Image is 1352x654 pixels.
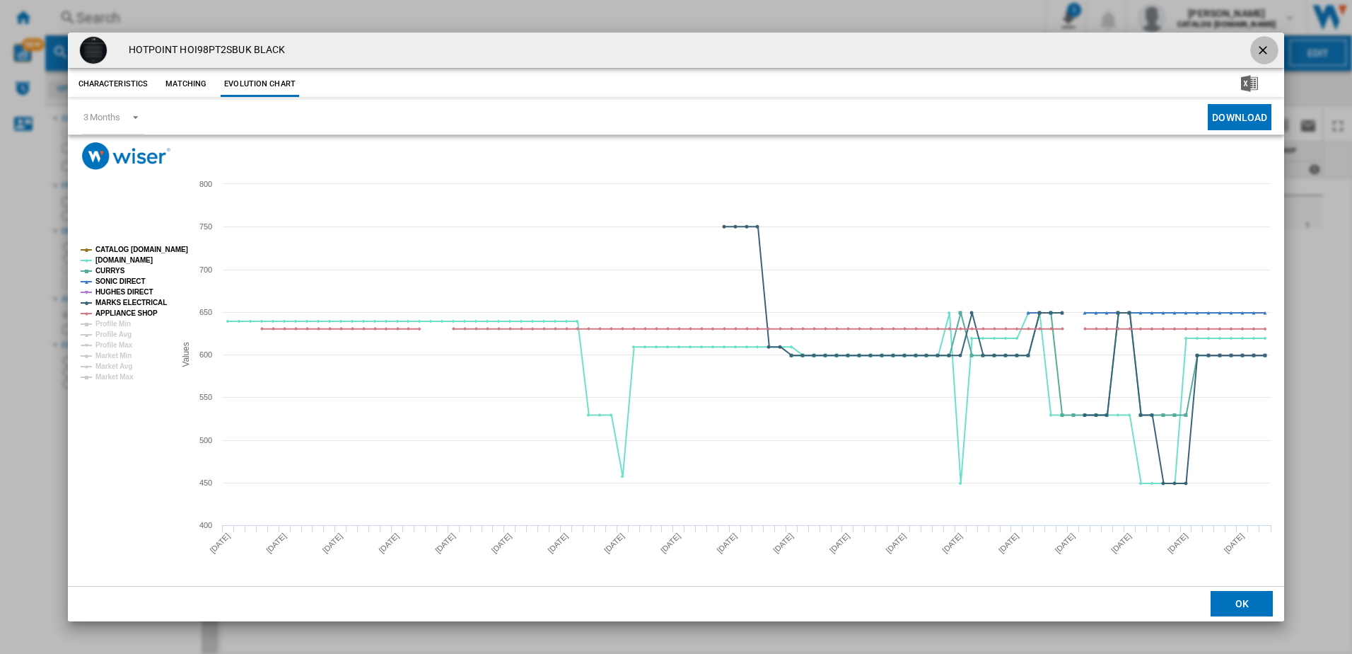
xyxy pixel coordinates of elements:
tspan: [DATE] [320,532,344,555]
ng-md-icon: getI18NText('BUTTONS.CLOSE_DIALOG') [1256,43,1273,60]
tspan: Profile Avg [95,331,132,338]
tspan: [DATE] [771,532,795,555]
tspan: CATALOG [DOMAIN_NAME] [95,246,188,253]
h4: HOTPOINT HOI98PT2SBUK BLACK [122,43,286,57]
tspan: [DATE] [433,532,457,555]
tspan: 400 [199,521,212,529]
tspan: [DATE] [715,532,738,555]
tspan: 550 [199,393,212,401]
button: Characteristics [75,71,152,97]
tspan: 600 [199,350,212,359]
tspan: SONIC DIRECT [95,277,145,285]
tspan: HUGHES DIRECT [95,288,153,296]
tspan: Profile Max [95,341,133,349]
tspan: [DATE] [489,532,513,555]
tspan: CURRYS [95,267,125,275]
tspan: 750 [199,222,212,231]
div: 3 Months [83,112,120,122]
tspan: [DATE] [996,532,1020,555]
tspan: [DATE] [546,532,569,555]
tspan: [DATE] [1166,532,1189,555]
tspan: 500 [199,436,212,444]
tspan: [DATE] [264,532,288,555]
tspan: MARKS ELECTRICAL [95,299,167,306]
button: OK [1211,591,1273,616]
tspan: [DATE] [1222,532,1245,555]
tspan: Profile Min [95,320,131,328]
tspan: [DATE] [208,532,231,555]
tspan: APPLIANCE SHOP [95,309,158,317]
button: getI18NText('BUTTONS.CLOSE_DIALOG') [1250,36,1278,64]
tspan: Market Avg [95,362,132,370]
tspan: [DATE] [827,532,851,555]
tspan: 700 [199,265,212,274]
tspan: [DATE] [1053,532,1076,555]
tspan: [DATE] [377,532,400,555]
button: Download [1208,104,1271,130]
md-dialog: Product popup [68,33,1285,621]
button: Download in Excel [1218,71,1281,97]
tspan: Market Max [95,373,134,381]
img: 84203fbd89c8eee40afaf5d93f961db7bb12407b_1.jpg [79,36,107,64]
button: Matching [155,71,217,97]
tspan: [DATE] [940,532,964,555]
tspan: Market Min [95,352,132,360]
button: Evolution chart [221,71,299,97]
tspan: Values [181,343,191,367]
img: logo_wiser_300x94.png [82,142,170,170]
tspan: 650 [199,308,212,316]
tspan: 450 [199,478,212,487]
tspan: [DATE] [1109,532,1133,555]
tspan: [DOMAIN_NAME] [95,256,153,264]
img: excel-24x24.png [1241,75,1258,92]
tspan: [DATE] [602,532,626,555]
tspan: 800 [199,180,212,188]
tspan: [DATE] [884,532,907,555]
tspan: [DATE] [658,532,682,555]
